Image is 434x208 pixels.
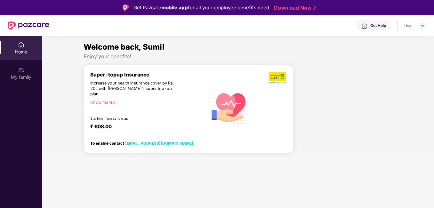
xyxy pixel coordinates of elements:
strong: mobile app [161,4,188,11]
div: ₹ 608.00 [90,124,198,131]
div: Increase your health insurance cover by Rs. 20L with [PERSON_NAME]’s super top-up plan. [90,81,177,97]
img: svg+xml;base64,PHN2ZyB4bWxucz0iaHR0cDovL3d3dy53My5vcmcvMjAwMC9zdmciIHhtbG5zOnhsaW5rPSJodHRwOi8vd3... [205,80,254,130]
div: Super-topup Insurance [90,72,205,78]
img: svg+xml;base64,PHN2ZyB3aWR0aD0iMjAiIGhlaWdodD0iMjAiIHZpZXdCb3g9IjAgMCAyMCAyMCIgZmlsbD0ibm9uZSIgeG... [18,67,24,73]
div: Starting from as low as [90,116,178,121]
div: Get Help [370,23,386,28]
a: Download Now [274,4,314,11]
img: b5dec4f62d2307b9de63beb79f102df3.png [269,72,287,84]
img: svg+xml;base64,PHN2ZyBpZD0iSGVscC0zMngzMiIgeG1sbnM9Imh0dHA6Ly93d3cudzMub3JnLzIwMDAvc3ZnIiB3aWR0aD... [361,23,368,29]
div: User [404,23,413,28]
span: Welcome back, Sumi! [84,42,165,52]
div: To enable contact [90,141,193,145]
img: svg+xml;base64,PHN2ZyBpZD0iRHJvcGRvd24tMzJ4MzIiIHhtbG5zPSJodHRwOi8vd3d3LnczLm9yZy8yMDAwL3N2ZyIgd2... [420,23,425,28]
div: Know more [90,100,201,104]
img: svg+xml;base64,PHN2ZyBpZD0iSG9tZSIgeG1sbnM9Imh0dHA6Ly93d3cudzMub3JnLzIwMDAvc3ZnIiB3aWR0aD0iMjAiIG... [18,42,24,48]
a: [EMAIL_ADDRESS][DOMAIN_NAME] [125,141,193,146]
img: New Pazcare Logo [8,21,49,30]
img: Logo [123,4,129,11]
div: Enjoy your benefits! [84,53,393,60]
img: Stroke [313,4,316,11]
div: Get Pazcare for all your employee benefits need [133,4,269,12]
span: right [112,100,116,104]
